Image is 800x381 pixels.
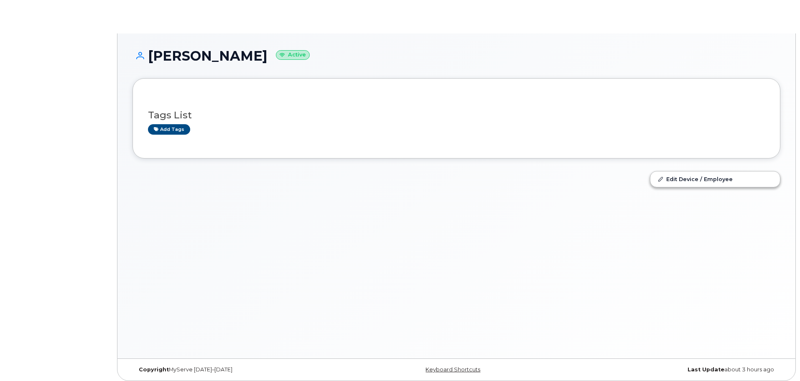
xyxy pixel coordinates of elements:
a: Add tags [148,124,190,135]
a: Keyboard Shortcuts [425,366,480,373]
a: Edit Device / Employee [650,171,780,187]
div: MyServe [DATE]–[DATE] [132,366,349,373]
small: Active [276,50,310,60]
strong: Last Update [688,366,724,373]
h3: Tags List [148,110,765,120]
strong: Copyright [139,366,169,373]
h1: [PERSON_NAME] [132,49,780,63]
div: about 3 hours ago [564,366,780,373]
